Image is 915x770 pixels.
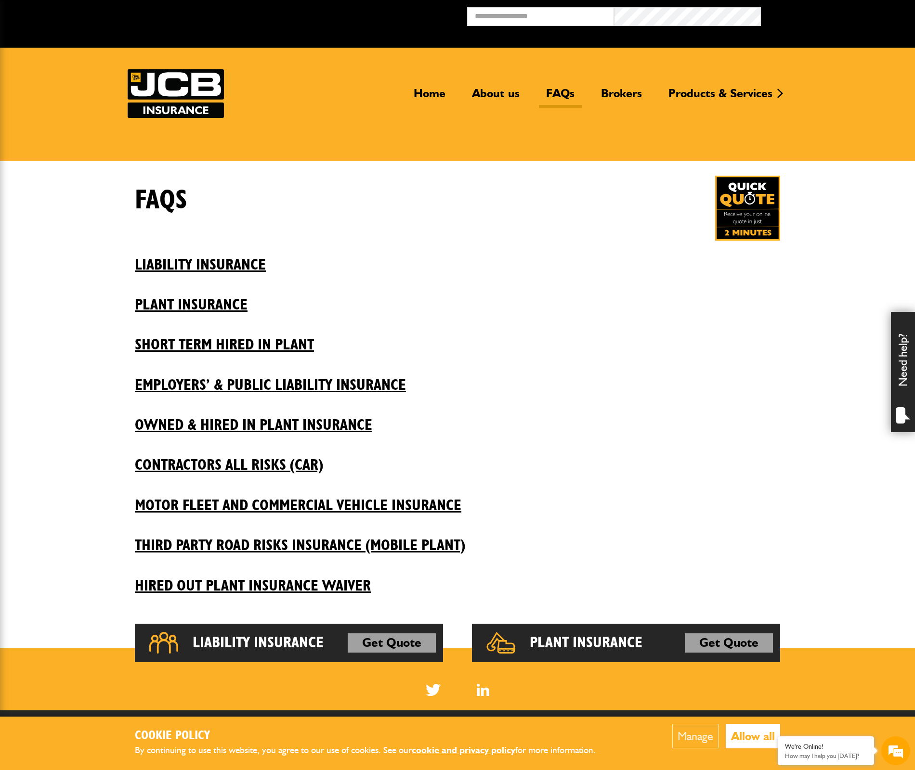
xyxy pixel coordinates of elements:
[348,633,436,653] a: Get Quote
[193,633,324,653] h2: Liability Insurance
[128,69,224,118] a: JCB Insurance Services
[785,743,867,751] div: We're Online!
[530,633,642,653] h2: Plant Insurance
[426,684,441,696] img: Twitter
[477,684,490,696] a: LinkedIn
[715,176,780,241] img: Quick Quote
[135,562,780,595] a: Hired Out Plant Insurance Waiver
[891,312,915,432] div: Need help?
[477,684,490,696] img: Linked In
[761,7,908,22] button: Broker Login
[135,281,780,314] a: Plant insurance
[135,522,780,554] a: Third Party Road Risks Insurance (Mobile Plant)
[135,729,612,744] h2: Cookie Policy
[135,184,187,217] h1: FAQs
[672,724,719,748] button: Manage
[128,69,224,118] img: JCB Insurance Services logo
[726,724,780,748] button: Allow all
[135,361,780,394] a: Employers’ & Public Liability Insurance
[785,752,867,759] p: How may I help you today?
[406,86,453,108] a: Home
[135,241,780,274] a: Liability insurance
[135,441,780,474] a: Contractors All Risks (CAR)
[715,176,780,241] a: Get your insurance quote in just 2-minutes
[685,633,773,653] a: Get Quote
[539,86,582,108] a: FAQs
[135,482,780,514] a: Motor Fleet and Commercial Vehicle Insurance
[135,401,780,434] a: Owned & Hired In Plant Insurance
[465,86,527,108] a: About us
[135,743,612,758] p: By continuing to use this website, you agree to our use of cookies. See our for more information.
[594,86,649,108] a: Brokers
[412,744,515,756] a: cookie and privacy policy
[135,321,780,354] a: Short Term Hired In Plant
[661,86,780,108] a: Products & Services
